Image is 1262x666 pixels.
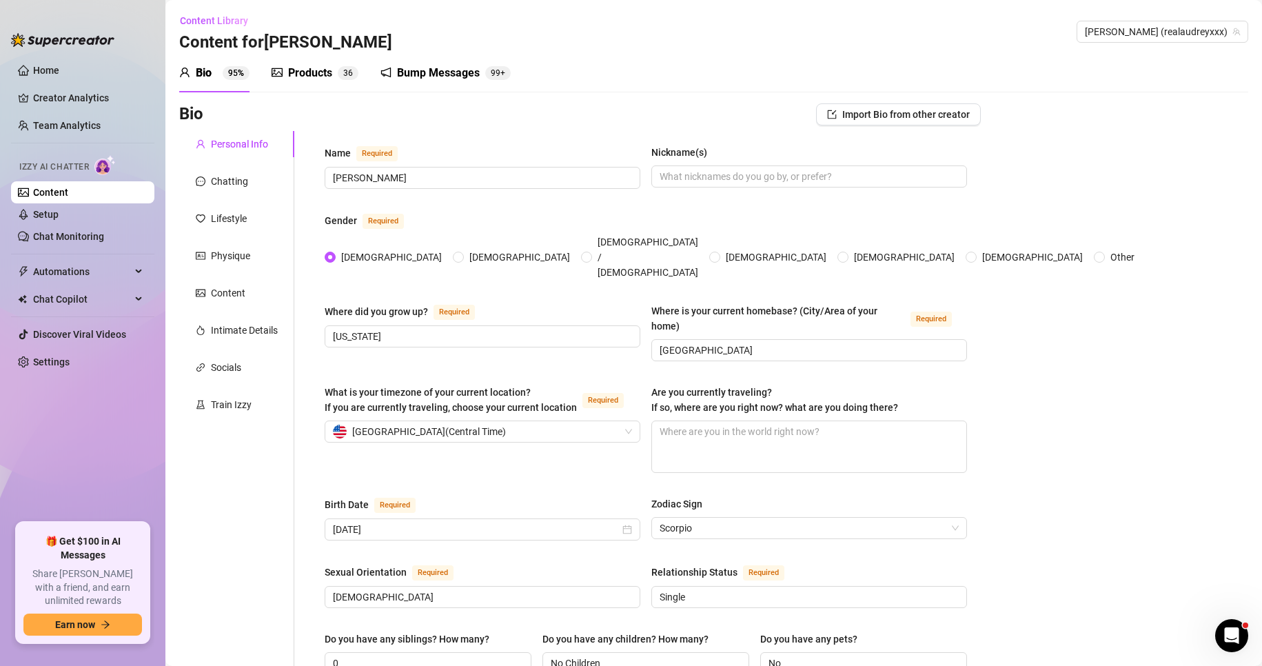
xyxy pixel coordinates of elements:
span: Required [374,498,416,513]
div: Gender [325,213,357,228]
span: user [179,67,190,78]
iframe: Intercom live chat [1215,619,1248,652]
label: Do you have any pets? [760,632,867,647]
span: user [196,139,205,149]
span: fire [196,325,205,335]
span: idcard [196,251,205,261]
sup: 95% [223,66,250,80]
span: picture [272,67,283,78]
span: Share [PERSON_NAME] with a friend, and earn unlimited rewards [23,567,142,608]
span: Earn now [55,619,95,630]
span: Izzy AI Chatter [19,161,89,174]
div: Birth Date [325,497,369,512]
label: Birth Date [325,496,431,513]
img: logo-BBDzfeDw.svg [11,33,114,47]
span: Scorpio [660,518,959,538]
span: [DEMOGRAPHIC_DATA] [720,250,832,265]
div: Bio [196,65,212,81]
span: Audrey (realaudreyxxx) [1085,21,1240,42]
span: 🎁 Get $100 in AI Messages [23,535,142,562]
label: Where is your current homebase? (City/Area of your home) [651,303,967,334]
span: [DEMOGRAPHIC_DATA] [977,250,1088,265]
div: Where did you grow up? [325,304,428,319]
span: Content Library [180,15,248,26]
span: Other [1105,250,1140,265]
span: import [827,110,837,119]
a: Setup [33,209,59,220]
label: Sexual Orientation [325,564,469,581]
span: [GEOGRAPHIC_DATA] ( Central Time ) [352,421,506,442]
a: Content [33,187,68,198]
button: Content Library [179,10,259,32]
input: Sexual Orientation [333,589,629,605]
span: Automations [33,261,131,283]
div: Intimate Details [211,323,278,338]
span: [DEMOGRAPHIC_DATA] [336,250,447,265]
input: Where did you grow up? [333,329,629,344]
a: Chat Monitoring [33,231,104,242]
img: AI Chatter [94,155,116,175]
input: Relationship Status [660,589,956,605]
img: us [333,425,347,438]
span: Are you currently traveling? If so, where are you right now? what are you doing there? [651,387,898,413]
span: experiment [196,400,205,410]
span: [DEMOGRAPHIC_DATA] [848,250,960,265]
div: Zodiac Sign [651,496,702,512]
div: Bump Messages [397,65,480,81]
a: Creator Analytics [33,87,143,109]
span: [DEMOGRAPHIC_DATA] / [DEMOGRAPHIC_DATA] [592,234,704,280]
span: Chat Copilot [33,288,131,310]
a: Discover Viral Videos [33,329,126,340]
span: Required [743,565,784,581]
label: Nickname(s) [651,145,717,160]
span: team [1232,28,1241,36]
div: Personal Info [211,137,268,152]
div: Nickname(s) [651,145,707,160]
sup: 108 [485,66,511,80]
label: Do you have any siblings? How many? [325,632,499,647]
a: Settings [33,356,70,367]
div: Train Izzy [211,397,252,412]
input: Nickname(s) [660,169,956,184]
span: Required [582,393,624,408]
img: Chat Copilot [18,294,27,304]
input: Birth Date [333,522,620,537]
input: Name [333,170,629,185]
button: Import Bio from other creator [816,103,981,125]
span: link [196,363,205,372]
span: picture [196,288,205,298]
label: Relationship Status [651,564,800,581]
button: Earn nowarrow-right [23,614,142,636]
label: Zodiac Sign [651,496,712,512]
div: Lifestyle [211,211,247,226]
span: heart [196,214,205,223]
h3: Bio [179,103,203,125]
div: Chatting [211,174,248,189]
span: Import Bio from other creator [842,109,970,120]
span: Required [434,305,475,320]
sup: 36 [338,66,358,80]
label: Where did you grow up? [325,303,490,320]
span: Required [412,565,454,581]
span: arrow-right [101,620,110,629]
span: What is your timezone of your current location? If you are currently traveling, choose your curre... [325,387,577,413]
label: Name [325,145,413,161]
span: [DEMOGRAPHIC_DATA] [464,250,576,265]
div: Content [211,285,245,301]
span: Required [356,146,398,161]
div: Relationship Status [651,565,737,580]
span: Required [910,312,952,327]
div: Products [288,65,332,81]
div: Sexual Orientation [325,565,407,580]
div: Physique [211,248,250,263]
a: Team Analytics [33,120,101,131]
div: Socials [211,360,241,375]
div: Where is your current homebase? (City/Area of your home) [651,303,905,334]
span: message [196,176,205,186]
div: Name [325,145,351,161]
div: Do you have any siblings? How many? [325,632,489,647]
label: Do you have any children? How many? [542,632,718,647]
span: thunderbolt [18,266,29,277]
input: Where is your current homebase? (City/Area of your home) [660,343,956,358]
label: Gender [325,212,419,229]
